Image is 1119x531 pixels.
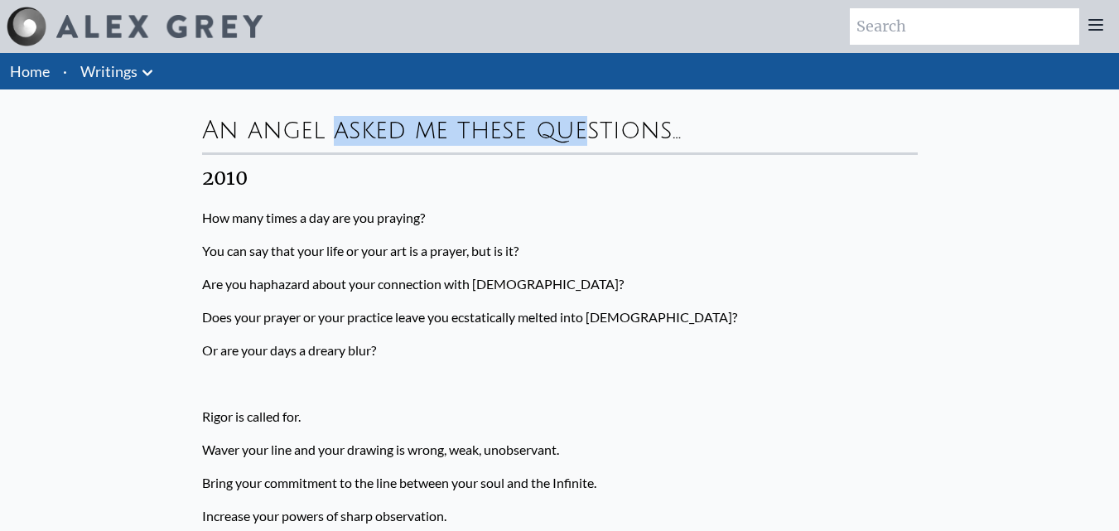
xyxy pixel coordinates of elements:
p: Or are your days a dreary blur? [202,334,918,367]
a: Writings [80,60,137,83]
input: Search [850,8,1079,45]
p: How many times a day are you praying? [202,201,918,234]
p: Bring your commitment to the line between your soul and the Infinite. [202,466,918,500]
li: · [56,53,74,89]
div: 2010 [202,165,918,191]
p: Waver your line and your drawing is wrong, weak, unobservant. [202,433,918,466]
a: Home [10,62,50,80]
p: Does your prayer or your practice leave you ecstatically melted into [DEMOGRAPHIC_DATA]? [202,301,918,334]
p: Rigor is called for. [202,400,918,433]
p: Are you haphazard about your connection with [DEMOGRAPHIC_DATA]? [202,268,918,301]
div: An angel asked me these questions… [202,103,918,152]
p: You can say that your life or your art is a prayer, but is it? [202,234,918,268]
